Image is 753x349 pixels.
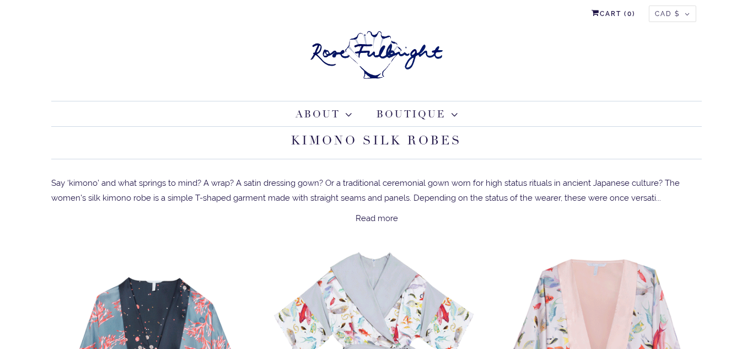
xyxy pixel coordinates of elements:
span: Say ‘kimono’ and what springs to mind? A wrap? A satin dressing gown? Or a traditional ceremonial... [51,176,702,206]
a: Cart (0) [591,6,636,22]
a: Kimono Silk Robes [291,133,462,148]
a: About [295,107,352,122]
a: Boutique [376,107,458,122]
a: Read more [51,211,702,226]
button: CAD $ [649,6,696,22]
span: 0 [627,10,632,18]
